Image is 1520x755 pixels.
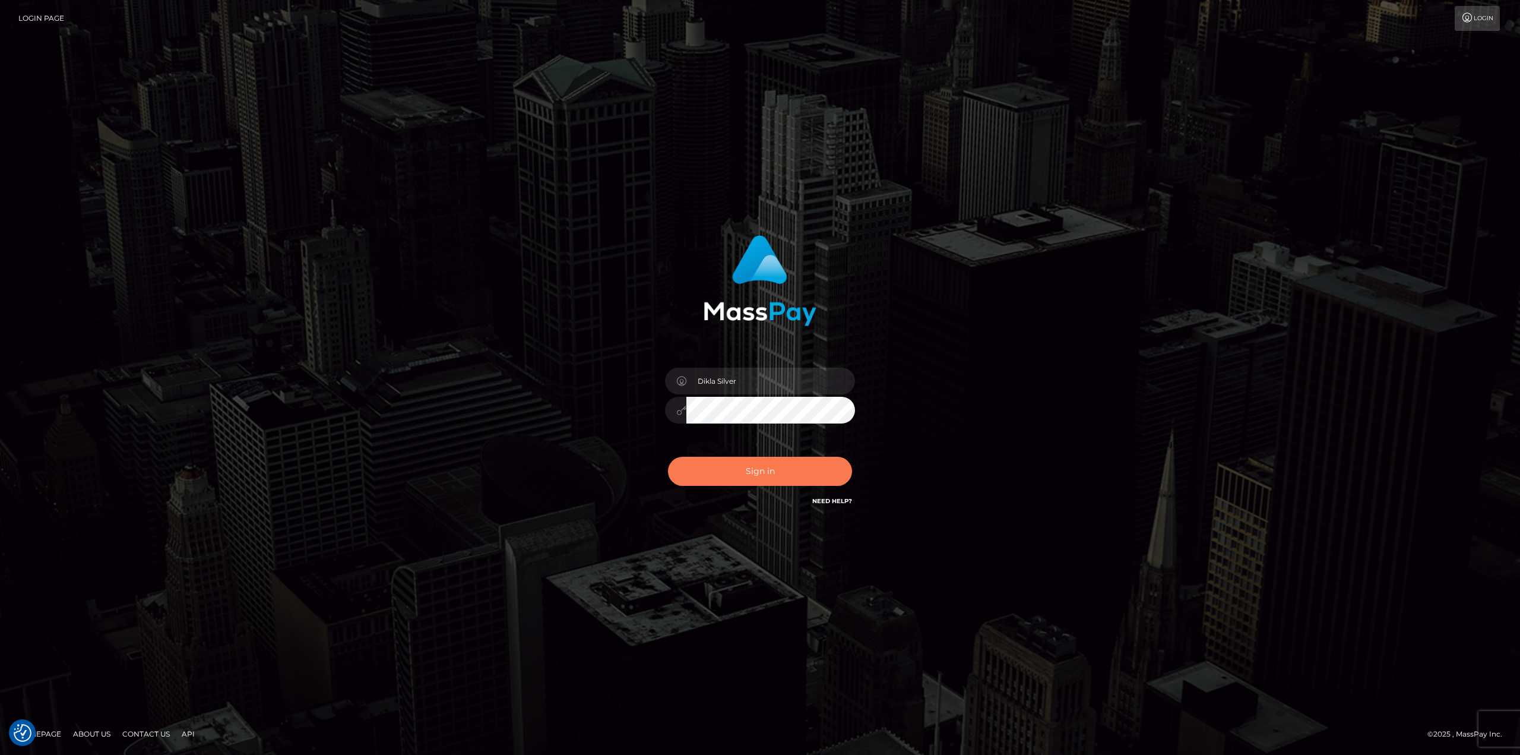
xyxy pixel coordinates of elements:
a: API [177,725,199,743]
a: Login Page [18,6,64,31]
button: Sign in [668,457,852,486]
a: Contact Us [118,725,175,743]
img: MassPay Login [704,235,816,326]
div: © 2025 , MassPay Inc. [1427,728,1511,741]
a: Homepage [13,725,66,743]
img: Revisit consent button [14,724,31,742]
button: Consent Preferences [14,724,31,742]
input: Username... [686,368,855,394]
a: Need Help? [812,497,852,505]
a: Login [1455,6,1500,31]
a: About Us [68,725,115,743]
